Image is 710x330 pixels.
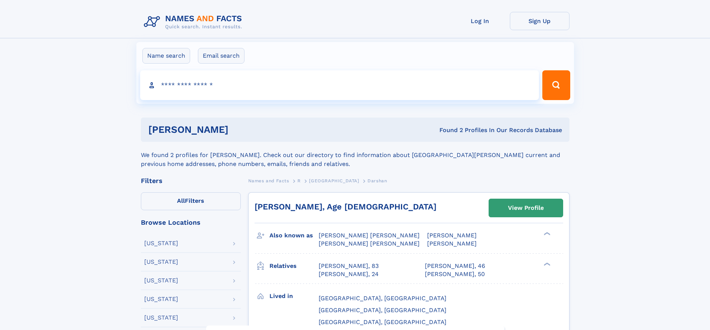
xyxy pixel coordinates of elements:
span: Darshan [367,178,387,183]
div: Browse Locations [141,219,241,226]
span: [PERSON_NAME] [427,232,477,239]
div: ❯ [542,262,551,266]
a: View Profile [489,199,563,217]
span: All [177,197,185,204]
div: [US_STATE] [144,278,178,283]
a: [PERSON_NAME], 46 [425,262,485,270]
a: [PERSON_NAME], 24 [319,270,379,278]
a: [PERSON_NAME], 83 [319,262,379,270]
h3: Also known as [269,229,319,242]
a: [PERSON_NAME], Age [DEMOGRAPHIC_DATA] [255,202,436,211]
input: search input [140,70,539,100]
div: [US_STATE] [144,240,178,246]
div: Filters [141,177,241,184]
a: [PERSON_NAME], 50 [425,270,485,278]
div: [US_STATE] [144,259,178,265]
span: [GEOGRAPHIC_DATA], [GEOGRAPHIC_DATA] [319,295,446,302]
a: Sign Up [510,12,569,30]
div: View Profile [508,199,544,217]
h3: Lived in [269,290,319,302]
span: [GEOGRAPHIC_DATA], [GEOGRAPHIC_DATA] [319,307,446,314]
label: Email search [198,48,244,64]
span: [GEOGRAPHIC_DATA], [GEOGRAPHIC_DATA] [319,318,446,326]
div: ❯ [542,231,551,236]
div: Found 2 Profiles In Our Records Database [334,126,562,134]
a: R [297,176,301,185]
h3: Relatives [269,260,319,272]
div: We found 2 profiles for [PERSON_NAME]. Check out our directory to find information about [GEOGRAP... [141,142,569,169]
span: [PERSON_NAME] [PERSON_NAME] [319,232,420,239]
button: Search Button [542,70,570,100]
label: Filters [141,192,241,210]
a: Log In [450,12,510,30]
span: [PERSON_NAME] [PERSON_NAME] [319,240,420,247]
img: Logo Names and Facts [141,12,248,32]
span: [PERSON_NAME] [427,240,477,247]
h1: [PERSON_NAME] [148,125,334,134]
label: Name search [142,48,190,64]
a: Names and Facts [248,176,289,185]
div: [US_STATE] [144,296,178,302]
a: [GEOGRAPHIC_DATA] [309,176,359,185]
span: [GEOGRAPHIC_DATA] [309,178,359,183]
div: [US_STATE] [144,315,178,321]
span: R [297,178,301,183]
